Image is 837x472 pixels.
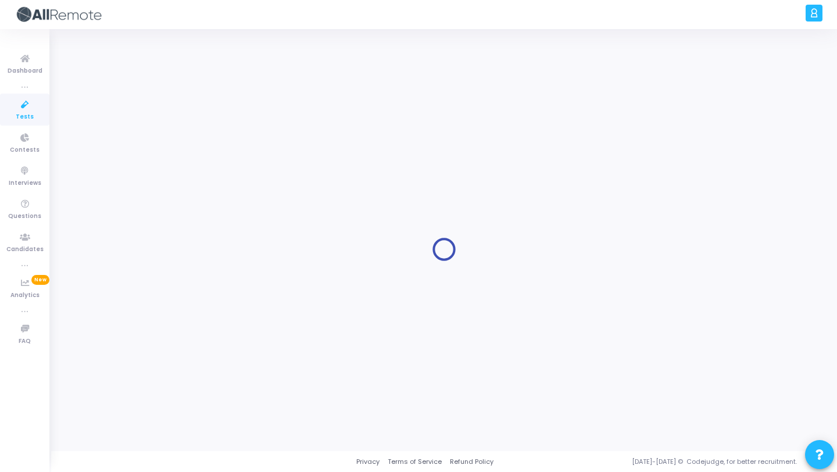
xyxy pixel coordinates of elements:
[8,66,42,76] span: Dashboard
[388,457,442,467] a: Terms of Service
[10,291,40,301] span: Analytics
[19,337,31,346] span: FAQ
[6,245,44,255] span: Candidates
[9,178,41,188] span: Interviews
[31,275,49,285] span: New
[450,457,493,467] a: Refund Policy
[8,212,41,221] span: Questions
[493,457,822,467] div: [DATE]-[DATE] © Codejudge, for better recruitment.
[15,3,102,26] img: logo
[16,112,34,122] span: Tests
[356,457,380,467] a: Privacy
[10,145,40,155] span: Contests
